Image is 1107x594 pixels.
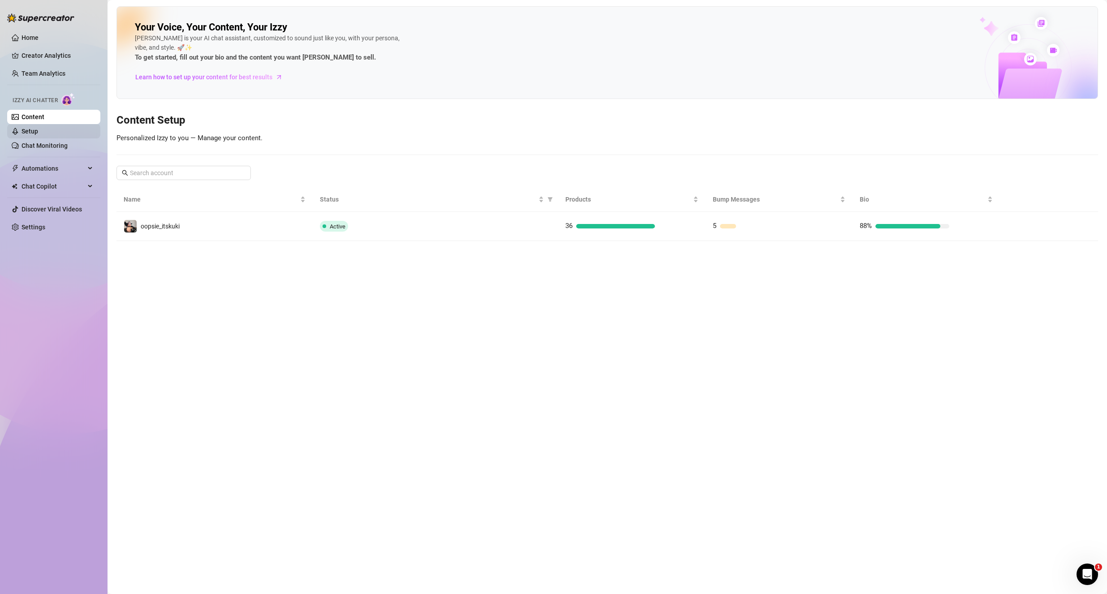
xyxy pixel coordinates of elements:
a: Discover Viral Videos [22,206,82,213]
a: Chat Monitoring [22,142,68,149]
span: filter [547,197,553,202]
input: Search account [130,168,238,178]
span: filter [546,193,555,206]
span: search [122,170,128,176]
h2: Your Voice, Your Content, Your Izzy [135,21,287,34]
img: AI Chatter [61,93,75,106]
span: Name [124,194,298,204]
h3: Content Setup [116,113,1098,128]
div: [PERSON_NAME] is your AI chat assistant, customized to sound just like you, with your persona, vi... [135,34,404,63]
span: Status [320,194,537,204]
span: Bump Messages [713,194,839,204]
th: Bio [853,187,1000,212]
span: Chat Copilot [22,179,85,194]
strong: To get started, fill out your bio and the content you want [PERSON_NAME] to sell. [135,53,376,61]
a: Team Analytics [22,70,65,77]
span: Izzy AI Chatter [13,96,58,105]
span: Active [330,223,345,230]
iframe: Intercom live chat [1077,564,1098,585]
span: Learn how to set up your content for best results [135,72,272,82]
span: Products [565,194,691,204]
a: Content [22,113,44,121]
a: Home [22,34,39,41]
th: Products [558,187,706,212]
img: oopsie_itskuki [124,220,137,232]
span: 88% [860,222,872,230]
span: arrow-right [275,73,284,82]
span: 1 [1095,564,1102,571]
th: Bump Messages [706,187,853,212]
span: Automations [22,161,85,176]
a: Creator Analytics [22,48,93,63]
img: Chat Copilot [12,183,17,189]
span: thunderbolt [12,165,19,172]
a: Settings [22,224,45,231]
span: Bio [860,194,986,204]
th: Name [116,187,313,212]
img: ai-chatter-content-library-cLFOSyPT.png [959,7,1098,99]
th: Status [313,187,558,212]
span: 36 [565,222,573,230]
a: Learn how to set up your content for best results [135,70,289,84]
span: Personalized Izzy to you — Manage your content. [116,134,263,142]
span: 5 [713,222,716,230]
img: logo-BBDzfeDw.svg [7,13,74,22]
span: oopsie_itskuki [141,223,180,230]
a: Setup [22,128,38,135]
